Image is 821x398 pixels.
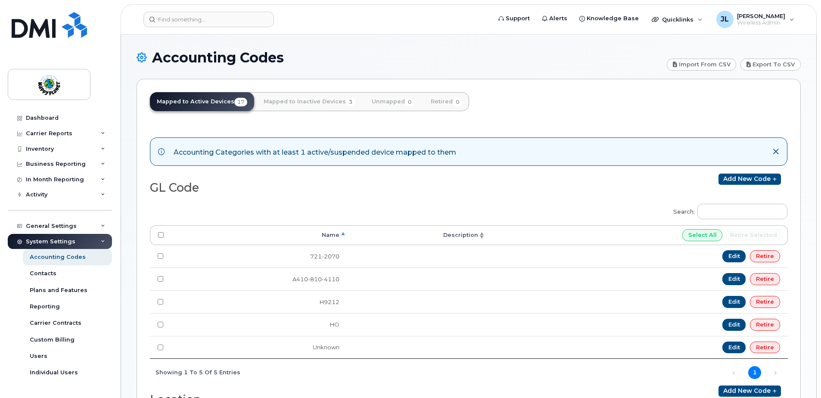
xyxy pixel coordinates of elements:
div: Accounting Categories with at least 1 active/suspended device mapped to them [174,146,456,158]
a: Unmapped [365,92,421,111]
a: Edit [722,296,746,308]
h2: GL Code [150,181,462,194]
a: Mapped to Active Devices [150,92,254,111]
a: Previous [728,366,740,379]
td: 721-2070 [171,245,347,267]
th: Name: activate to sort column descending [171,225,347,245]
a: Edit [722,250,746,262]
span: 17 [234,98,247,106]
a: Retire [750,273,780,285]
td: A410-810-4110 [171,267,347,290]
td: HO [171,313,347,336]
a: Edit [722,273,746,285]
span: 0 [453,98,462,106]
input: Search: [697,204,787,219]
input: Select All [682,229,723,241]
a: Retire [750,296,780,308]
label: Search: [668,198,787,222]
a: Import from CSV [667,59,737,71]
a: Mapped to Inactive Devices [257,92,362,111]
a: Export to CSV [740,59,801,71]
span: 3 [346,98,355,106]
div: Showing 1 to 5 of 5 entries [150,364,240,379]
a: Retired [424,92,469,111]
th: Description: activate to sort column ascending [347,225,486,245]
a: Add new code [718,386,781,397]
a: 1 [748,366,761,379]
td: H9212 [171,290,347,313]
a: Retire [750,319,780,331]
a: Add new code [718,174,781,185]
a: Retire [750,250,780,262]
a: Edit [722,319,746,331]
td: Unknown [171,336,347,359]
span: 0 [405,98,414,106]
a: Next [769,366,782,379]
h1: Accounting Codes [137,50,662,65]
a: Retire [750,342,780,354]
a: Edit [722,342,746,354]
